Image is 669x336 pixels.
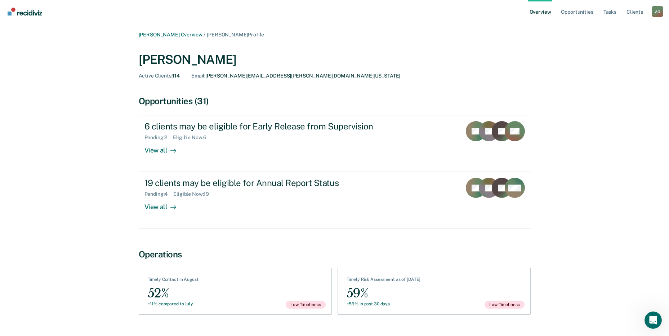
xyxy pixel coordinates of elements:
div: Pending : 2 [144,134,173,141]
span: / [202,32,207,37]
a: 6 clients may be eligible for Early Release from SupervisionPending:2Eligible Now:6View all [139,115,531,172]
div: Opportunities (31) [139,96,531,106]
a: 19 clients may be eligible for Annual Report StatusPending:4Eligible Now:19View all [139,172,531,229]
span: Low Timeliness [286,301,325,309]
div: 6 clients may be eligible for Early Release from Supervision [144,121,397,132]
div: Timely Contact in August [148,277,199,285]
button: Profile dropdown button [652,6,663,17]
div: View all [144,197,185,211]
a: [PERSON_NAME] Overview [139,32,202,37]
div: 59% [347,285,421,301]
div: +59% in past 30 days [347,301,421,306]
div: Eligible Now : 6 [173,134,212,141]
div: 52% [148,285,199,301]
div: View all [144,141,185,155]
img: Recidiviz [8,8,42,16]
span: [PERSON_NAME] Profile [207,32,264,37]
span: Low Timeliness [485,301,524,309]
div: +11% compared to July [148,301,199,306]
div: 114 [139,73,180,79]
div: Pending : 4 [144,191,174,197]
div: [PERSON_NAME] [139,52,531,67]
div: [PERSON_NAME][EMAIL_ADDRESS][PERSON_NAME][DOMAIN_NAME][US_STATE] [191,73,400,79]
div: A O [652,6,663,17]
div: Operations [139,249,531,260]
div: Eligible Now : 19 [173,191,215,197]
span: Email : [191,73,205,79]
div: 19 clients may be eligible for Annual Report Status [144,178,397,188]
div: Timely Risk Assessment as of [DATE] [347,277,421,285]
iframe: Intercom live chat [645,311,662,329]
span: Active Clients : [139,73,173,79]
